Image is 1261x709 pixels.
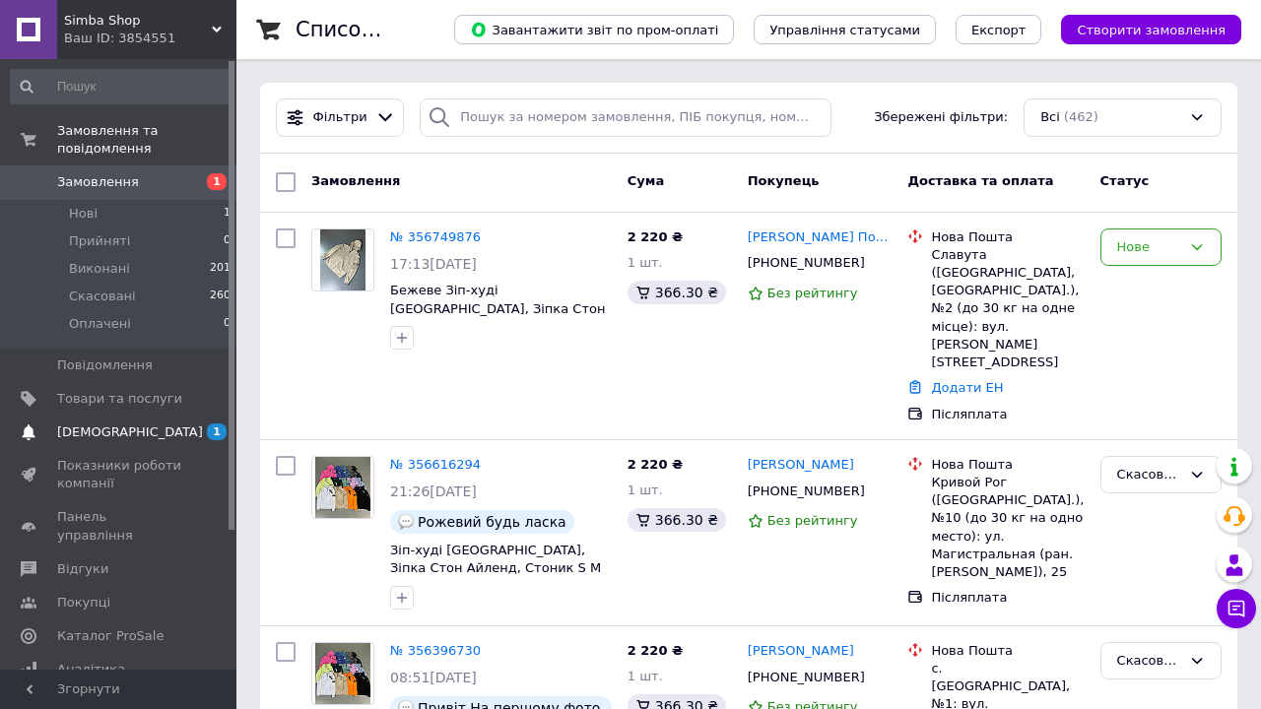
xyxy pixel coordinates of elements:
[767,286,858,300] span: Без рейтингу
[748,642,854,661] a: [PERSON_NAME]
[57,423,203,441] span: [DEMOGRAPHIC_DATA]
[1041,22,1241,36] a: Створити замовлення
[628,173,664,188] span: Cума
[628,281,726,304] div: 366.30 ₴
[748,228,893,247] a: [PERSON_NAME] Польовий
[628,255,663,270] span: 1 шт.
[64,30,236,47] div: Ваш ID: 3854551
[628,508,726,532] div: 366.30 ₴
[57,508,182,544] span: Панель управління
[57,627,164,645] span: Каталог ProSale
[311,173,400,188] span: Замовлення
[1040,108,1060,127] span: Всі
[748,456,854,475] a: [PERSON_NAME]
[628,457,683,472] span: 2 220 ₴
[207,423,227,440] span: 1
[69,288,136,305] span: Скасовані
[57,356,153,374] span: Повідомлення
[931,246,1084,371] div: Славута ([GEOGRAPHIC_DATA], [GEOGRAPHIC_DATA].), №2 (до 30 кг на одне місце): вул. [PERSON_NAME][...
[418,514,566,530] span: Рожевий будь ласка
[69,232,130,250] span: Прийняті
[628,643,683,658] span: 2 220 ₴
[210,260,231,278] span: 201
[57,173,139,191] span: Замовлення
[1061,15,1241,44] button: Створити замовлення
[315,457,371,518] img: Фото товару
[769,23,920,37] span: Управління статусами
[744,665,869,690] div: [PHONE_NUMBER]
[64,12,212,30] span: Simba Shop
[1117,465,1181,485] div: Скасовано
[57,594,110,612] span: Покупці
[390,670,477,685] span: 08:51[DATE]
[390,643,481,658] a: № 356396730
[390,229,481,244] a: № 356749876
[1100,173,1150,188] span: Статус
[398,514,414,530] img: :speech_balloon:
[57,661,125,678] span: Аналітика
[744,250,869,276] div: [PHONE_NUMBER]
[224,205,231,223] span: 1
[207,173,227,190] span: 1
[69,205,98,223] span: Нові
[748,173,820,188] span: Покупець
[754,15,936,44] button: Управління статусами
[931,228,1084,246] div: Нова Пошта
[57,390,182,408] span: Товари та послуги
[57,560,108,578] span: Відгуки
[907,173,1053,188] span: Доставка та оплата
[971,23,1027,37] span: Експорт
[628,229,683,244] span: 2 220 ₴
[224,232,231,250] span: 0
[1064,109,1098,124] span: (462)
[1117,237,1181,258] div: Нове
[390,543,601,594] a: Зіп-худі [GEOGRAPHIC_DATA], Зіпка Стон Айленд, Стоник S M L XL, Стоне Ісланд L
[320,229,366,290] img: Фото товару
[57,122,236,158] span: Замовлення та повідомлення
[931,380,1003,395] a: Додати ЕН
[311,228,374,291] a: Фото товару
[931,406,1084,423] div: Післяплата
[628,483,663,497] span: 1 шт.
[69,260,130,278] span: Виконані
[931,589,1084,607] div: Післяплата
[931,642,1084,660] div: Нова Пошта
[10,69,232,104] input: Пошук
[744,479,869,504] div: [PHONE_NUMBER]
[390,483,477,499] span: 21:26[DATE]
[931,474,1084,581] div: Кривой Рог ([GEOGRAPHIC_DATA].), №10 (до 30 кг на одно место): ул. Магистральная (ран. [PERSON_NA...
[311,642,374,705] a: Фото товару
[1117,651,1181,672] div: Скасовано
[313,108,367,127] span: Фільтри
[1077,23,1226,37] span: Створити замовлення
[628,669,663,683] span: 1 шт.
[210,288,231,305] span: 260
[931,456,1084,474] div: Нова Пошта
[315,643,371,704] img: Фото товару
[420,98,831,137] input: Пошук за номером замовлення, ПІБ покупця, номером телефону, Email, номером накладної
[454,15,734,44] button: Завантажити звіт по пром-оплаті
[224,315,231,333] span: 0
[57,457,182,492] span: Показники роботи компанії
[1217,589,1256,628] button: Чат з покупцем
[311,456,374,519] a: Фото товару
[296,18,496,41] h1: Список замовлень
[390,457,481,472] a: № 356616294
[390,283,605,353] a: Бежеве Зіп-худі [GEOGRAPHIC_DATA], Зіпка Стон Айленд, Стоник S M L XL, Стоне Ісланд L
[767,513,858,528] span: Без рейтингу
[874,108,1008,127] span: Збережені фільтри:
[470,21,718,38] span: Завантажити звіт по пром-оплаті
[69,315,131,333] span: Оплачені
[956,15,1042,44] button: Експорт
[390,256,477,272] span: 17:13[DATE]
